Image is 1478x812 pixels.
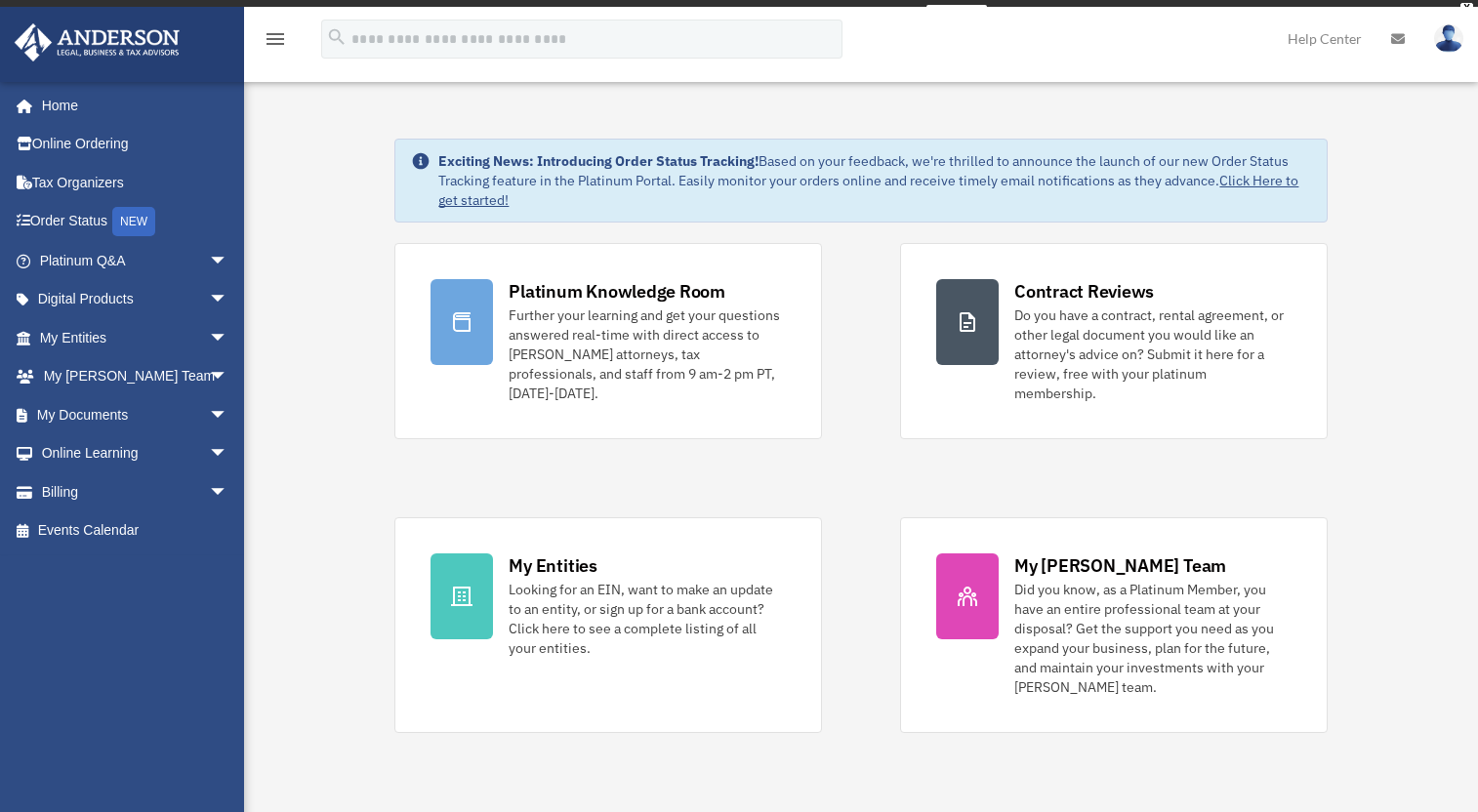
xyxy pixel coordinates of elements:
img: User Pic [1434,24,1463,53]
a: menu [264,34,287,51]
span: arrow_drop_down [209,280,248,320]
div: Looking for an EIN, want to make an update to an entity, or sign up for a bank account? Click her... [509,580,786,658]
a: Platinum Knowledge Room Further your learning and get your questions answered real-time with dire... [394,243,822,439]
a: My [PERSON_NAME] Teamarrow_drop_down [14,357,258,396]
a: survey [926,5,987,28]
i: search [326,26,348,48]
a: Digital Productsarrow_drop_down [14,280,258,319]
div: NEW [112,207,155,236]
a: Tax Organizers [14,163,258,202]
a: Platinum Q&Aarrow_drop_down [14,241,258,280]
a: Home [14,86,248,125]
a: My [PERSON_NAME] Team Did you know, as a Platinum Member, you have an entire professional team at... [900,517,1328,733]
span: arrow_drop_down [209,357,248,397]
div: Further your learning and get your questions answered real-time with direct access to [PERSON_NAM... [509,305,786,403]
strong: Exciting News: Introducing Order Status Tracking! [438,152,759,170]
a: Online Ordering [14,125,258,164]
div: My [PERSON_NAME] Team [1014,553,1226,578]
img: Anderson Advisors Platinum Portal [9,23,185,61]
a: Order StatusNEW [14,202,258,242]
div: Based on your feedback, we're thrilled to announce the launch of our new Order Status Tracking fe... [438,151,1310,210]
span: arrow_drop_down [209,434,248,474]
a: My Entities Looking for an EIN, want to make an update to an entity, or sign up for a bank accoun... [394,517,822,733]
a: My Documentsarrow_drop_down [14,395,258,434]
span: arrow_drop_down [209,318,248,358]
div: Get a chance to win 6 months of Platinum for free just by filling out this [491,5,918,28]
span: arrow_drop_down [209,241,248,281]
span: arrow_drop_down [209,395,248,435]
div: Did you know, as a Platinum Member, you have an entire professional team at your disposal? Get th... [1014,580,1292,697]
a: Online Learningarrow_drop_down [14,434,258,473]
a: My Entitiesarrow_drop_down [14,318,258,357]
a: Events Calendar [14,511,258,550]
a: Contract Reviews Do you have a contract, rental agreement, or other legal document you would like... [900,243,1328,439]
a: Billingarrow_drop_down [14,472,258,511]
div: Contract Reviews [1014,279,1154,304]
a: Click Here to get started! [438,172,1298,209]
div: close [1460,3,1473,15]
div: Do you have a contract, rental agreement, or other legal document you would like an attorney's ad... [1014,305,1292,403]
div: My Entities [509,553,596,578]
span: arrow_drop_down [209,472,248,512]
i: menu [264,27,287,51]
div: Platinum Knowledge Room [509,279,725,304]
